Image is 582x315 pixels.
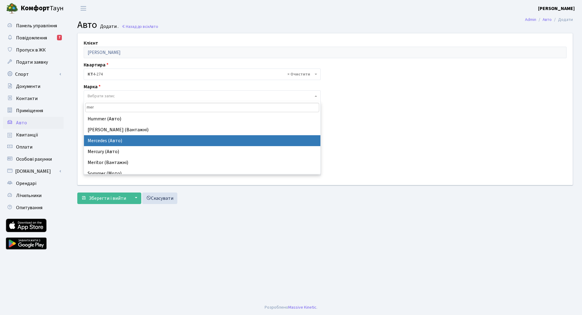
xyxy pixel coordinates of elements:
button: Зберегти і вийти [77,193,130,204]
span: Таун [21,3,64,14]
a: Особові рахунки [3,153,64,165]
a: Пропуск в ЖК [3,44,64,56]
li: Додати [552,16,573,23]
a: Massive Kinetic [288,304,316,310]
a: Admin [525,16,536,23]
a: [PERSON_NAME] [538,5,575,12]
a: Назад до всіхАвто [122,24,158,29]
span: Контакти [16,95,38,102]
span: Авто [77,18,97,32]
span: Опитування [16,204,42,211]
span: Панель управління [16,22,57,29]
label: Квартира [84,61,109,69]
span: Пропуск в ЖК [16,47,46,53]
a: Приміщення [3,105,64,117]
span: Приміщення [16,107,43,114]
li: Meritor (Вантажні) [84,157,320,168]
a: Опитування [3,202,64,214]
span: Особові рахунки [16,156,52,163]
b: Комфорт [21,3,50,13]
a: Авто [543,16,552,23]
a: [DOMAIN_NAME] [3,165,64,177]
span: <b>КТ</b>&nbsp;&nbsp;&nbsp;&nbsp;4-274 [88,71,313,77]
label: Марка [84,83,101,90]
span: Повідомлення [16,35,47,41]
span: Зберегти і вийти [89,195,126,202]
span: Оплати [16,144,32,150]
span: Вибрати запис [88,93,115,99]
a: Орендарі [3,177,64,189]
a: Повідомлення7 [3,32,64,44]
li: [PERSON_NAME] (Вантажні) [84,124,320,135]
img: logo.png [6,2,18,15]
span: Лічильники [16,192,42,199]
a: Авто [3,117,64,129]
b: КТ [88,71,93,77]
span: Авто [16,119,27,126]
a: Панель управління [3,20,64,32]
span: <b>КТ</b>&nbsp;&nbsp;&nbsp;&nbsp;4-274 [84,69,321,80]
div: 7 [57,35,62,40]
small: Додати . [99,24,119,29]
li: Sommer (Мото) [84,168,320,179]
a: Подати заявку [3,56,64,68]
a: Документи [3,80,64,92]
a: Оплати [3,141,64,153]
li: Mercedes (Авто) [84,135,320,146]
div: Розроблено . [265,304,317,311]
li: Mercury (Авто) [84,146,320,157]
span: Квитанції [16,132,38,138]
a: Скасувати [142,193,177,204]
span: Документи [16,83,40,90]
span: Видалити всі елементи [287,71,310,77]
a: Квитанції [3,129,64,141]
nav: breadcrumb [516,13,582,26]
a: Контакти [3,92,64,105]
span: Подати заявку [16,59,48,65]
a: Спорт [3,68,64,80]
a: Лічильники [3,189,64,202]
button: Переключити навігацію [76,3,91,13]
li: Hummer (Авто) [84,113,320,124]
span: Авто [149,24,158,29]
span: Орендарі [16,180,36,187]
label: Клієнт [84,39,98,47]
